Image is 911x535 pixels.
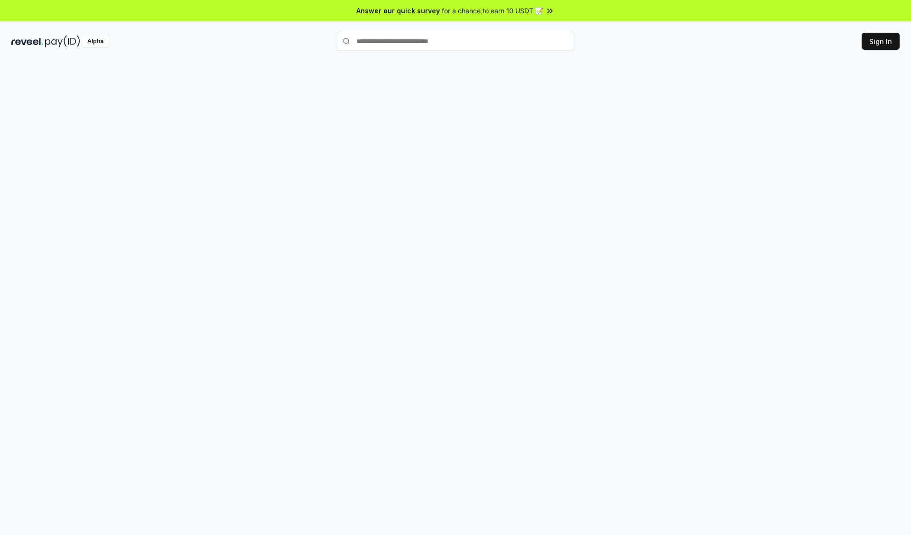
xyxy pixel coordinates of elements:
img: pay_id [45,36,80,47]
img: reveel_dark [11,36,43,47]
button: Sign In [862,33,900,50]
div: Alpha [82,36,109,47]
span: for a chance to earn 10 USDT 📝 [442,6,543,16]
span: Answer our quick survey [356,6,440,16]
